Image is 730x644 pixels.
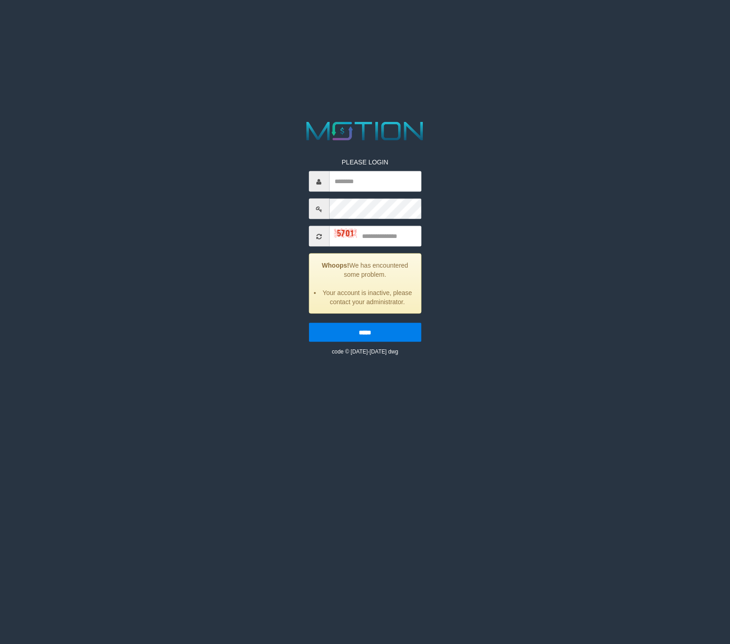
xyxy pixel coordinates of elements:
[320,288,414,306] li: Your account is inactive, please contact your administrator.
[334,229,357,238] img: captcha
[309,158,421,167] p: PLEASE LOGIN
[309,253,421,314] div: We has encountered some problem.
[332,348,398,355] small: code © [DATE]-[DATE] dwg
[322,262,349,269] strong: Whoops!
[301,119,429,144] img: MOTION_logo.png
